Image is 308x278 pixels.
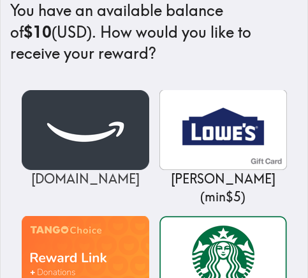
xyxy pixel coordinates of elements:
[24,22,52,42] b: $10
[22,90,149,170] img: Amazon.com
[159,170,287,206] p: [PERSON_NAME] ( min $5 )
[22,170,149,188] p: [DOMAIN_NAME]
[159,90,287,206] a: Lowe's[PERSON_NAME] (min$5)
[159,90,287,170] img: Lowe's
[22,90,149,188] a: Amazon.com[DOMAIN_NAME]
